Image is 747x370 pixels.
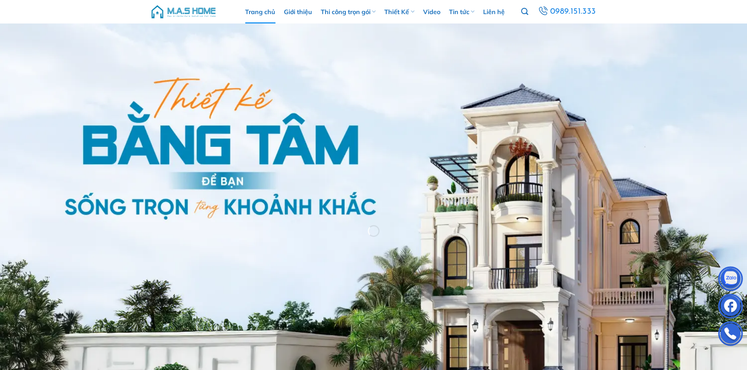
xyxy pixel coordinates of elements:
[719,296,742,319] img: Facebook
[719,268,742,292] img: Zalo
[549,5,596,19] span: 0989.151.333
[536,5,598,19] a: 0989.151.333
[719,323,742,347] img: Phone
[521,4,528,20] a: Tìm kiếm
